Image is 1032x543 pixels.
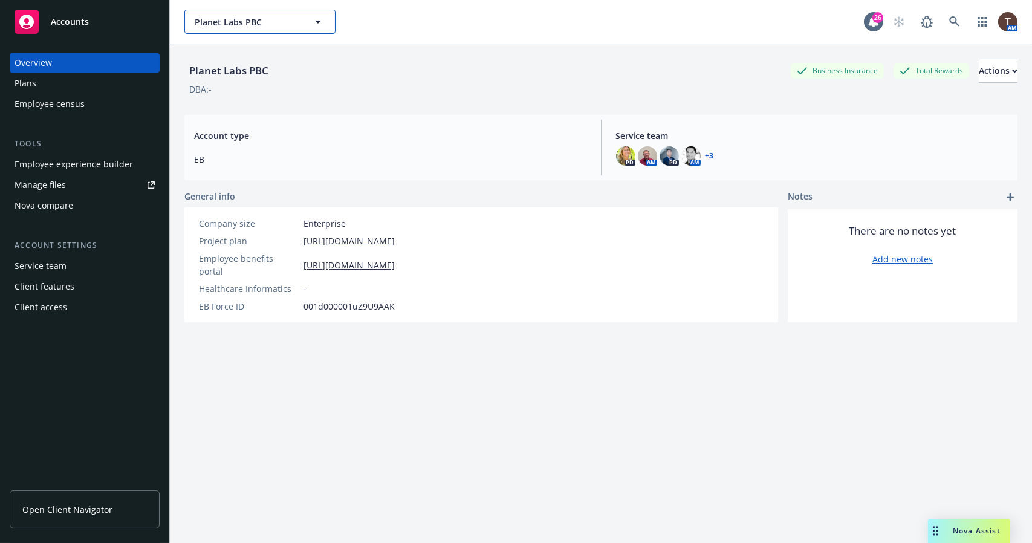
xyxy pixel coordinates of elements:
[15,256,67,276] div: Service team
[195,16,299,28] span: Planet Labs PBC
[928,519,1010,543] button: Nova Assist
[303,217,346,230] span: Enterprise
[616,129,1008,142] span: Service team
[953,525,1001,536] span: Nova Assist
[184,190,235,203] span: General info
[681,146,701,166] img: photo
[15,53,52,73] div: Overview
[979,59,1017,82] div: Actions
[979,59,1017,83] button: Actions
[184,63,273,79] div: Planet Labs PBC
[791,63,884,78] div: Business Insurance
[15,175,66,195] div: Manage files
[788,190,813,204] span: Notes
[199,235,299,247] div: Project plan
[10,256,160,276] a: Service team
[872,253,933,265] a: Add new notes
[660,146,679,166] img: photo
[10,155,160,174] a: Employee experience builder
[872,12,883,23] div: 26
[194,153,586,166] span: EB
[194,129,586,142] span: Account type
[303,300,395,313] span: 001d000001uZ9U9AAK
[10,74,160,93] a: Plans
[1003,190,1017,204] a: add
[616,146,635,166] img: photo
[10,138,160,150] div: Tools
[970,10,995,34] a: Switch app
[638,146,657,166] img: photo
[10,175,160,195] a: Manage files
[15,196,73,215] div: Nova compare
[10,196,160,215] a: Nova compare
[915,10,939,34] a: Report a Bug
[199,282,299,295] div: Healthcare Informatics
[199,217,299,230] div: Company size
[706,152,714,160] a: +3
[10,53,160,73] a: Overview
[184,10,336,34] button: Planet Labs PBC
[10,298,160,317] a: Client access
[10,5,160,39] a: Accounts
[303,235,395,247] a: [URL][DOMAIN_NAME]
[303,282,307,295] span: -
[998,12,1017,31] img: photo
[22,503,112,516] span: Open Client Navigator
[51,17,89,27] span: Accounts
[894,63,969,78] div: Total Rewards
[15,155,133,174] div: Employee experience builder
[887,10,911,34] a: Start snowing
[849,224,956,238] span: There are no notes yet
[10,94,160,114] a: Employee census
[15,94,85,114] div: Employee census
[10,277,160,296] a: Client features
[15,298,67,317] div: Client access
[189,83,212,96] div: DBA: -
[928,519,943,543] div: Drag to move
[199,300,299,313] div: EB Force ID
[303,259,395,271] a: [URL][DOMAIN_NAME]
[943,10,967,34] a: Search
[15,277,74,296] div: Client features
[199,252,299,278] div: Employee benefits portal
[15,74,36,93] div: Plans
[10,239,160,252] div: Account settings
